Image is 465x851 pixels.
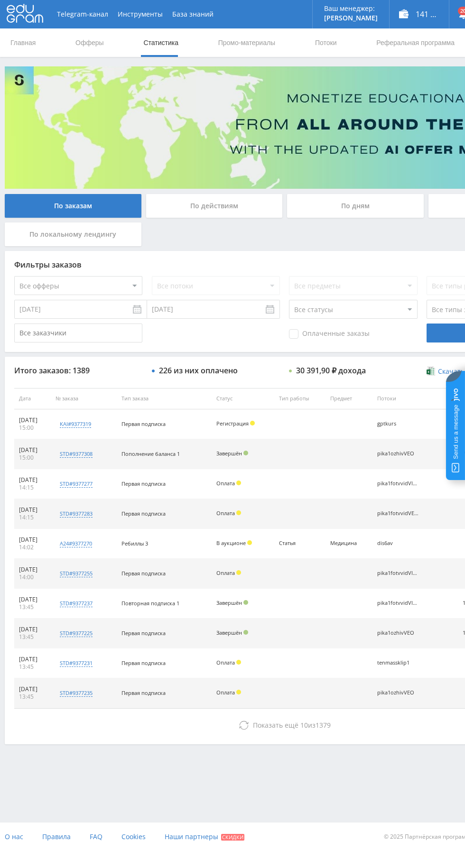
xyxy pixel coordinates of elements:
span: Оплаченные заказы [289,329,370,339]
a: Наши партнеры Скидки [165,823,244,851]
a: Потоки [314,28,338,57]
p: [PERSON_NAME] [324,14,378,22]
a: Офферы [74,28,105,57]
a: Cookies [121,823,146,851]
span: FAQ [90,832,102,841]
p: Ваш менеджер: [324,5,378,12]
a: Главная [9,28,37,57]
input: Все заказчики [14,324,142,342]
a: Правила [42,823,71,851]
a: Реферальная программа [375,28,456,57]
span: Скидки [221,834,244,841]
div: По действиям [146,194,283,218]
a: Статистика [142,28,179,57]
span: О нас [5,832,23,841]
div: По локальному лендингу [5,222,141,246]
div: По заказам [5,194,141,218]
a: Промо-материалы [217,28,276,57]
span: Правила [42,832,71,841]
span: Cookies [121,832,146,841]
div: По дням [287,194,424,218]
a: О нас [5,823,23,851]
a: FAQ [90,823,102,851]
span: Наши партнеры [165,832,218,841]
